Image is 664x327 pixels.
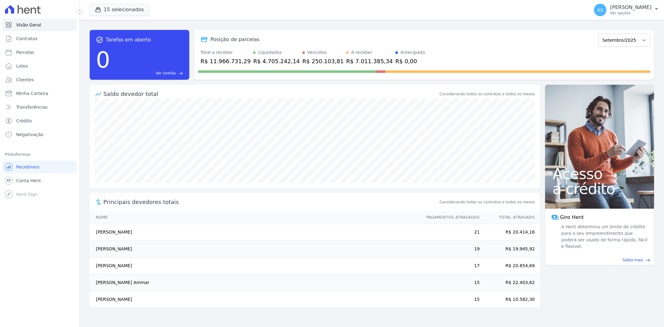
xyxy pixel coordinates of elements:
[589,1,664,19] button: AS [PERSON_NAME] Ver opções
[420,224,480,241] td: 21
[480,274,540,291] td: R$ 22.403,62
[346,57,393,65] div: R$ 7.011.385,34
[400,49,425,56] div: Antecipado
[210,36,260,43] div: Posição de parcelas
[2,73,77,86] a: Clientes
[553,181,647,196] span: a crédito
[16,22,41,28] span: Visão Geral
[420,211,480,224] th: Pagamentos Atrasados
[253,57,300,65] div: R$ 4.705.242,14
[16,77,34,83] span: Clientes
[103,198,438,206] span: Principais devedores totais
[258,49,282,56] div: Liquidados
[560,224,648,250] span: A Hent determina um limite de crédito para o seu empreendimento que poderá ser usado de forma ráp...
[480,258,540,274] td: R$ 20.854,69
[2,128,77,141] a: Negativação
[90,291,420,308] td: [PERSON_NAME]
[307,49,327,56] div: Vencidos
[90,224,420,241] td: [PERSON_NAME]
[351,49,372,56] div: A receber
[597,8,603,12] span: AS
[2,46,77,59] a: Parcelas
[2,161,77,173] a: Recebíveis
[420,274,480,291] td: 15
[16,49,34,55] span: Parcelas
[610,4,652,11] p: [PERSON_NAME]
[156,70,176,76] span: Ver tarefas
[90,241,420,258] td: [PERSON_NAME]
[90,4,149,16] button: 15 selecionados
[549,257,650,263] a: Saiba mais east
[420,258,480,274] td: 17
[16,178,41,184] span: Conta Hent
[553,166,647,181] span: Acesso
[16,118,32,124] span: Crédito
[610,11,652,16] p: Ver opções
[2,60,77,72] a: Lotes
[16,164,40,170] span: Recebíveis
[560,214,584,221] span: Giro Hent
[90,211,420,224] th: Nome
[420,241,480,258] td: 19
[2,174,77,187] a: Conta Hent
[480,224,540,241] td: R$ 20.414,16
[96,36,103,44] span: task_alt
[395,57,425,65] div: R$ 0,00
[480,291,540,308] td: R$ 10.582,30
[5,151,74,158] div: Plataformas
[2,87,77,100] a: Minha Carteira
[480,211,540,224] th: Total Atrasado
[480,241,540,258] td: R$ 19.945,92
[2,115,77,127] a: Crédito
[96,44,110,76] div: 0
[16,131,44,138] span: Negativação
[178,71,183,76] span: east
[440,199,535,205] span: Considerando todos os contratos e todos os meses
[200,57,251,65] div: R$ 11.966.731,29
[200,49,251,56] div: Total a receber
[106,36,151,44] span: Tarefas em aberto
[646,258,650,263] span: east
[302,57,344,65] div: R$ 250.103,81
[16,104,48,110] span: Transferências
[623,257,643,263] span: Saiba mais
[16,90,48,97] span: Minha Carteira
[2,32,77,45] a: Contratos
[16,63,28,69] span: Lotes
[2,101,77,113] a: Transferências
[103,90,438,98] div: Saldo devedor total
[2,19,77,31] a: Visão Geral
[90,274,420,291] td: [PERSON_NAME] Ammar
[440,91,535,97] div: Considerando todos os contratos e todos os meses
[90,258,420,274] td: [PERSON_NAME]
[113,70,183,76] a: Ver tarefas east
[420,291,480,308] td: 15
[16,36,37,42] span: Contratos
